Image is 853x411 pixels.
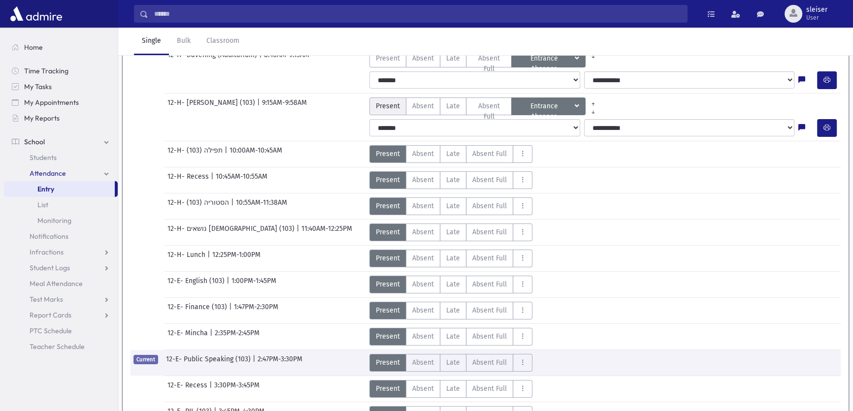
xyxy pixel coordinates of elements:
img: AdmirePro [8,4,65,24]
button: Entrance Absence [511,50,585,67]
span: Present [376,305,400,316]
span: Late [446,101,460,111]
span: 10:45AM-10:55AM [216,171,267,189]
span: 12:25PM-1:00PM [212,250,261,267]
input: Search [148,5,687,23]
span: Absent [412,383,434,394]
a: Report Cards [4,307,118,323]
a: My Tasks [4,79,118,95]
span: Infractions [30,248,64,256]
span: Monitoring [37,216,71,225]
span: Late [446,227,460,237]
div: AttTypes [369,97,600,115]
span: | [231,197,236,215]
span: User [806,14,827,22]
span: Late [446,331,460,342]
div: AttTypes [369,223,532,241]
a: Infractions [4,244,118,260]
span: 12-H- Recess [167,171,211,189]
span: | [209,380,214,398]
span: Absent Full [472,305,507,316]
span: 2:47PM-3:30PM [258,354,302,372]
span: Absent [412,175,434,185]
span: 12-H- תפילה (103) [167,145,225,163]
span: Student Logs [30,263,70,272]
span: Absent [412,101,434,111]
span: 9:15AM-9:58AM [262,97,307,115]
a: Meal Attendance [4,276,118,291]
span: 12-E- Finance (103) [167,302,229,319]
div: AttTypes [369,328,532,346]
span: 12-E- Recess [167,380,209,398]
span: 12-E- Public Speaking (103) [166,354,253,372]
span: Present [376,279,400,289]
span: Late [446,149,460,159]
span: Present [376,53,400,63]
span: Absent [412,253,434,263]
span: PTC Schedule [30,326,72,335]
span: Late [446,305,460,316]
span: Meal Attendance [30,279,83,288]
a: PTC Schedule [4,323,118,339]
span: Absent Full [472,253,507,263]
a: School [4,134,118,150]
span: My Appointments [24,98,79,107]
span: | [296,223,301,241]
span: 12-H- נושאים [DEMOGRAPHIC_DATA] (103) [167,223,296,241]
span: | [229,302,234,319]
span: Absent Full [472,279,507,289]
span: Absent [412,331,434,342]
span: Absent Full [472,227,507,237]
a: Teacher Schedule [4,339,118,354]
span: 12-H- [PERSON_NAME] (103) [167,97,257,115]
span: Test Marks [30,295,63,304]
span: Absent Full [472,53,505,74]
span: Notifications [30,232,68,241]
span: Current [133,355,158,364]
span: Entrance Absence [518,53,572,64]
span: Absent [412,201,434,211]
span: Absent Full [472,357,507,368]
a: Students [4,150,118,165]
a: Monitoring [4,213,118,228]
span: Absent Full [472,101,505,122]
span: Students [30,153,57,162]
span: Absent [412,305,434,316]
span: 2:35PM-2:45PM [215,328,260,346]
a: Notifications [4,228,118,244]
div: AttTypes [369,380,532,398]
div: AttTypes [369,50,600,67]
span: Late [446,383,460,394]
button: Entrance Absence [511,97,585,115]
a: Time Tracking [4,63,118,79]
span: Entrance Absence [518,101,572,112]
span: List [37,200,48,209]
span: Absent Full [472,331,507,342]
div: AttTypes [369,171,532,189]
a: Single [134,28,169,55]
a: Student Logs [4,260,118,276]
span: Present [376,201,400,211]
div: AttTypes [369,302,532,319]
span: 12-H- Lunch [167,250,207,267]
a: Bulk [169,28,198,55]
span: 12-H- הסטוריה (103) [167,197,231,215]
span: Present [376,383,400,394]
span: Present [376,253,400,263]
a: My Reports [4,110,118,126]
span: Report Cards [30,311,71,319]
span: 8:40AM-9:13AM [264,50,309,67]
span: 10:00AM-10:45AM [230,145,282,163]
span: | [225,145,230,163]
span: 12-E- Mincha [167,328,210,346]
span: 3:30PM-3:45PM [214,380,260,398]
span: Absent Full [472,175,507,185]
a: Test Marks [4,291,118,307]
a: My Appointments [4,95,118,110]
a: List [4,197,118,213]
span: sleiser [806,6,827,14]
span: Absent [412,357,434,368]
span: | [257,97,262,115]
div: AttTypes [369,197,532,215]
span: Late [446,175,460,185]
